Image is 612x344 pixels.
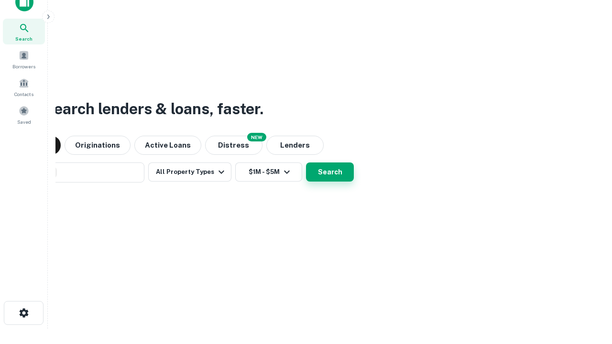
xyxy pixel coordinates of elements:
span: Search [15,35,33,43]
button: Search distressed loans with lien and other non-mortgage details. [205,136,262,155]
div: NEW [247,133,266,141]
button: $1M - $5M [235,162,302,182]
button: Search [306,162,354,182]
button: Originations [65,136,131,155]
span: Contacts [14,90,33,98]
h3: Search lenders & loans, faster. [44,97,263,120]
span: Borrowers [12,63,35,70]
span: Saved [17,118,31,126]
a: Saved [3,102,45,128]
a: Borrowers [3,46,45,72]
button: Active Loans [134,136,201,155]
a: Contacts [3,74,45,100]
button: Lenders [266,136,324,155]
button: All Property Types [148,162,231,182]
a: Search [3,19,45,44]
iframe: Chat Widget [564,268,612,313]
